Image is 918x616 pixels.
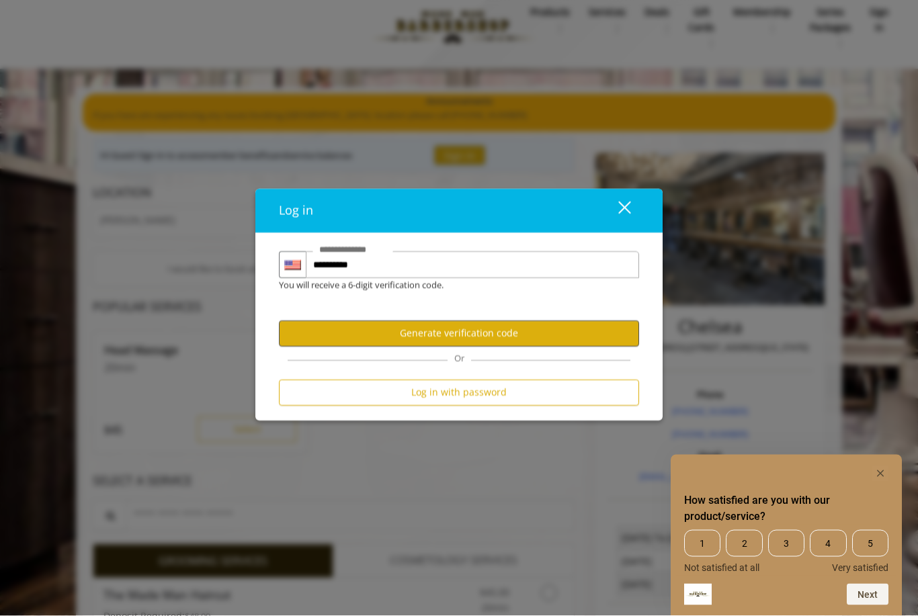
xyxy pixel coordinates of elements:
[810,530,846,557] span: 4
[684,530,888,573] div: How satisfied are you with our product/service? Select an option from 1 to 5, with 1 being Not sa...
[593,197,639,224] button: close dialog
[847,584,888,605] button: Next question
[872,466,888,482] button: Hide survey
[684,492,888,525] h2: How satisfied are you with our product/service? Select an option from 1 to 5, with 1 being Not sa...
[684,466,888,605] div: How satisfied are you with our product/service? Select an option from 1 to 5, with 1 being Not sa...
[279,320,639,347] button: Generate verification code
[279,202,313,218] span: Log in
[832,562,888,573] span: Very satisfied
[726,530,762,557] span: 2
[768,530,804,557] span: 3
[279,380,639,406] button: Log in with password
[603,201,630,221] div: close dialog
[269,278,629,292] div: You will receive a 6-digit verification code.
[852,530,888,557] span: 5
[684,562,759,573] span: Not satisfied at all
[684,530,720,557] span: 1
[279,251,306,278] div: Country
[448,352,471,364] span: Or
